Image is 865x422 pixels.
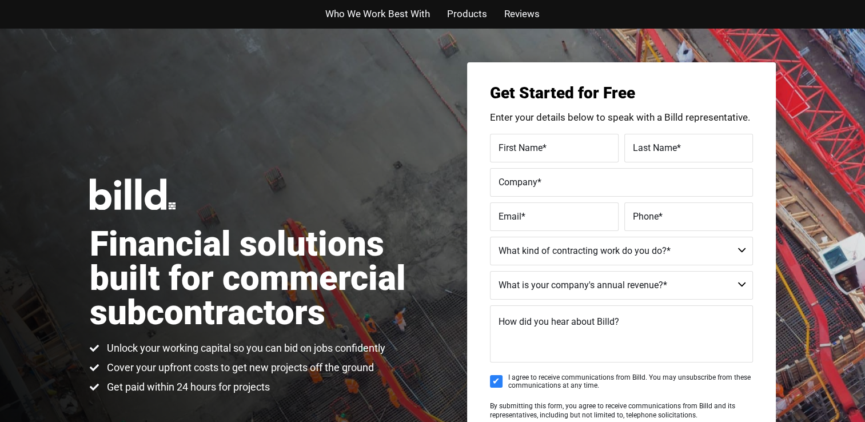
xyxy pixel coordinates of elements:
span: Unlock your working capital so you can bid on jobs confidently [104,341,385,355]
h3: Get Started for Free [490,85,753,101]
span: Last Name [633,142,677,153]
a: Products [447,6,487,22]
span: By submitting this form, you agree to receive communications from Billd and its representatives, ... [490,402,735,419]
span: Cover your upfront costs to get new projects off the ground [104,361,374,375]
span: Company [499,176,537,187]
span: Phone [633,210,659,221]
input: I agree to receive communications from Billd. You may unsubscribe from these communications at an... [490,375,503,388]
span: I agree to receive communications from Billd. You may unsubscribe from these communications at an... [508,373,753,390]
span: Email [499,210,521,221]
h1: Financial solutions built for commercial subcontractors [90,227,433,330]
a: Who We Work Best With [325,6,430,22]
span: Get paid within 24 hours for projects [104,380,270,394]
span: First Name [499,142,543,153]
p: Enter your details below to speak with a Billd representative. [490,113,753,122]
span: How did you hear about Billd? [499,316,619,327]
a: Reviews [504,6,540,22]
